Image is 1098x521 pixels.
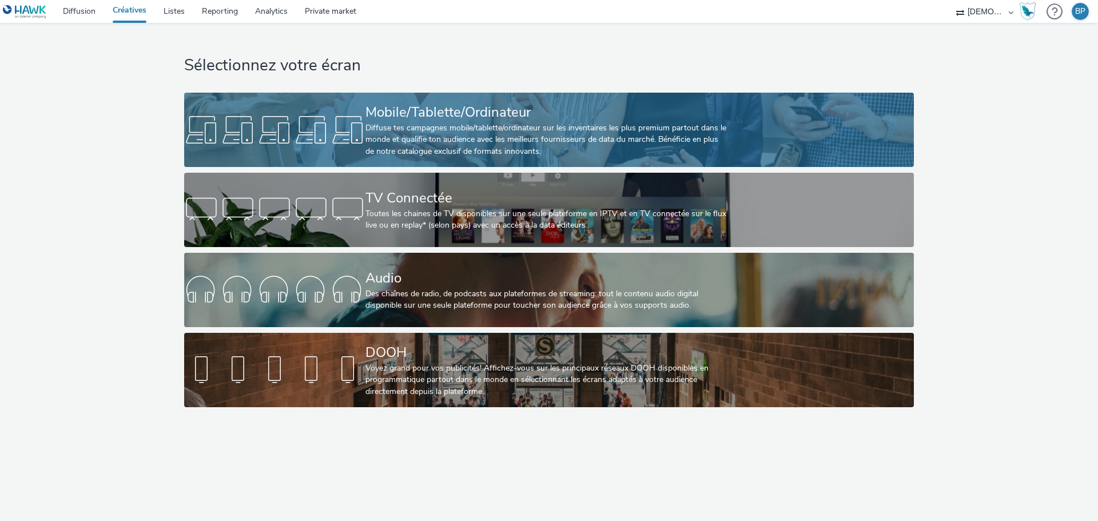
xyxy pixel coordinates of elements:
div: Voyez grand pour vos publicités! Affichez-vous sur les principaux réseaux DOOH disponibles en pro... [365,363,728,397]
a: AudioDes chaînes de radio, de podcasts aux plateformes de streaming: tout le contenu audio digita... [184,253,913,327]
div: Diffuse tes campagnes mobile/tablette/ordinateur sur les inventaires les plus premium partout dan... [365,122,728,157]
div: Toutes les chaines de TV disponibles sur une seule plateforme en IPTV et en TV connectée sur le f... [365,208,728,232]
a: DOOHVoyez grand pour vos publicités! Affichez-vous sur les principaux réseaux DOOH disponibles en... [184,333,913,407]
div: Des chaînes de radio, de podcasts aux plateformes de streaming: tout le contenu audio digital dis... [365,288,728,312]
a: Hawk Academy [1019,2,1041,21]
img: undefined Logo [3,5,47,19]
div: Audio [365,268,728,288]
h1: Sélectionnez votre écran [184,55,913,77]
a: TV ConnectéeToutes les chaines de TV disponibles sur une seule plateforme en IPTV et en TV connec... [184,173,913,247]
div: DOOH [365,343,728,363]
a: Mobile/Tablette/OrdinateurDiffuse tes campagnes mobile/tablette/ordinateur sur les inventaires le... [184,93,913,167]
div: BP [1075,3,1085,20]
div: TV Connectée [365,188,728,208]
div: Mobile/Tablette/Ordinateur [365,102,728,122]
img: Hawk Academy [1019,2,1036,21]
